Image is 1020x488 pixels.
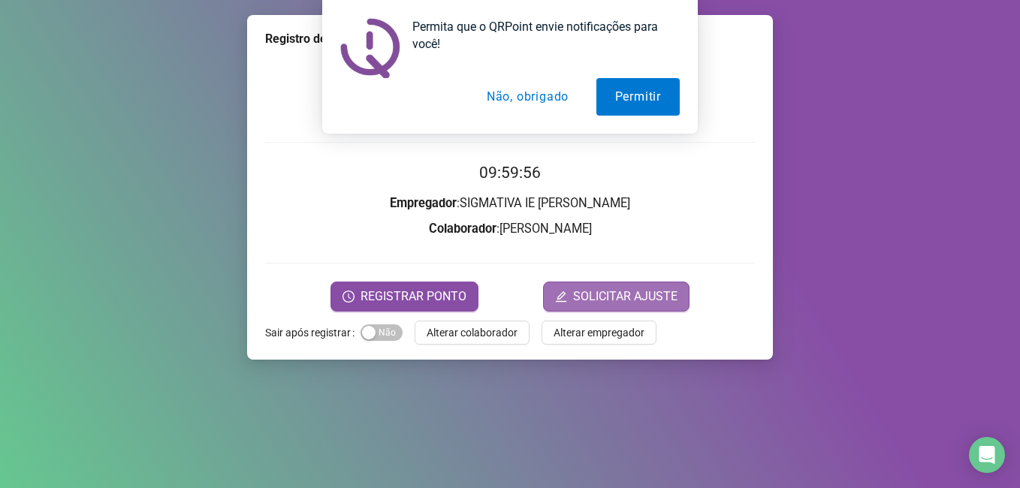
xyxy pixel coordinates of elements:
[343,291,355,303] span: clock-circle
[554,324,644,341] span: Alterar empregador
[542,321,656,345] button: Alterar empregador
[400,18,680,53] div: Permita que o QRPoint envie notificações para você!
[429,221,496,236] strong: Colaborador
[390,196,457,210] strong: Empregador
[479,164,541,182] time: 09:59:56
[265,194,755,213] h3: : SIGMATIVA IE [PERSON_NAME]
[330,282,478,312] button: REGISTRAR PONTO
[361,288,466,306] span: REGISTRAR PONTO
[969,437,1005,473] div: Open Intercom Messenger
[543,282,690,312] button: editSOLICITAR AJUSTE
[573,288,677,306] span: SOLICITAR AJUSTE
[468,78,587,116] button: Não, obrigado
[596,78,680,116] button: Permitir
[427,324,518,341] span: Alterar colaborador
[555,291,567,303] span: edit
[265,321,361,345] label: Sair após registrar
[265,219,755,239] h3: : [PERSON_NAME]
[415,321,530,345] button: Alterar colaborador
[340,18,400,78] img: notification icon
